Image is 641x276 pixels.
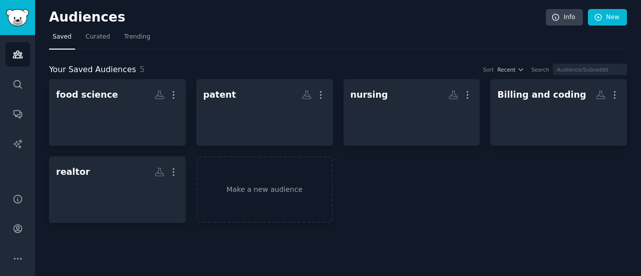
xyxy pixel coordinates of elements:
span: 5 [140,65,145,74]
div: realtor [56,166,90,178]
h2: Audiences [49,10,546,26]
a: realtor [49,156,186,223]
img: GummySearch logo [6,9,29,27]
div: patent [203,89,236,101]
span: Trending [124,33,150,42]
a: food science [49,79,186,146]
a: Billing and coding [490,79,627,146]
span: Curated [86,33,110,42]
div: Sort [483,66,494,73]
span: Saved [53,33,72,42]
a: New [588,9,627,26]
a: Saved [49,29,75,50]
a: patent [196,79,333,146]
span: Recent [497,66,515,73]
a: Make a new audience [196,156,333,223]
button: Recent [497,66,524,73]
div: Billing and coding [497,89,586,101]
a: Trending [121,29,154,50]
input: Audience/Subreddit [553,64,627,75]
div: Search [531,66,549,73]
div: food science [56,89,118,101]
div: nursing [351,89,388,101]
a: nursing [344,79,480,146]
span: Your Saved Audiences [49,64,136,76]
a: Info [546,9,583,26]
a: Curated [82,29,114,50]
